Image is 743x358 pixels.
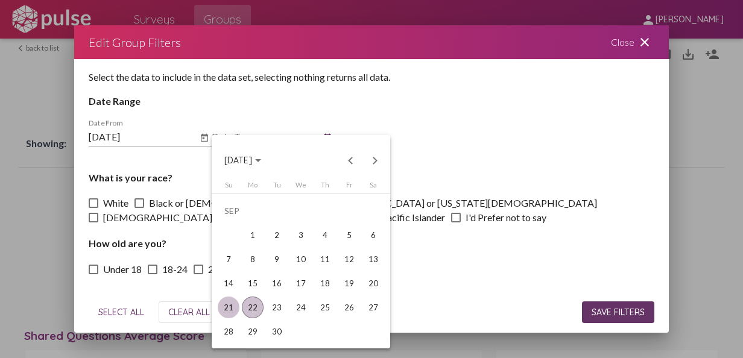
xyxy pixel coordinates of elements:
div: 16 [266,272,288,294]
td: September 19, 2025 [337,271,361,295]
div: 15 [242,272,264,294]
button: Choose month and year [215,148,271,172]
td: September 9, 2025 [265,247,289,271]
th: Tuesday [265,181,289,193]
div: 17 [290,272,312,294]
div: 28 [218,321,239,342]
td: September 23, 2025 [265,295,289,319]
div: 30 [266,321,288,342]
th: Friday [337,181,361,193]
td: September 25, 2025 [313,295,337,319]
button: Previous month [339,148,363,172]
div: 23 [266,297,288,318]
span: [DATE] [224,155,252,166]
div: 4 [314,224,336,246]
td: September 11, 2025 [313,247,337,271]
th: Sunday [217,181,241,193]
div: 1 [242,224,264,246]
div: 9 [266,248,288,270]
td: September 4, 2025 [313,223,337,247]
td: September 27, 2025 [361,295,385,319]
th: Saturday [361,181,385,193]
td: September 10, 2025 [289,247,313,271]
td: September 3, 2025 [289,223,313,247]
div: 2 [266,224,288,246]
div: 26 [338,297,360,318]
td: SEP [217,199,385,223]
td: September 29, 2025 [241,319,265,344]
th: Wednesday [289,181,313,193]
th: Thursday [313,181,337,193]
td: September 16, 2025 [265,271,289,295]
div: 10 [290,248,312,270]
td: September 2, 2025 [265,223,289,247]
td: September 12, 2025 [337,247,361,271]
td: September 21, 2025 [217,295,241,319]
td: September 5, 2025 [337,223,361,247]
div: 7 [218,248,239,270]
td: September 30, 2025 [265,319,289,344]
button: Next month [363,148,387,172]
td: September 20, 2025 [361,271,385,295]
td: September 7, 2025 [217,247,241,271]
td: September 18, 2025 [313,271,337,295]
div: 22 [242,297,264,318]
td: September 24, 2025 [289,295,313,319]
td: September 14, 2025 [217,271,241,295]
div: 12 [338,248,360,270]
td: September 1, 2025 [241,223,265,247]
div: 25 [314,297,336,318]
td: September 22, 2025 [241,295,265,319]
div: 27 [362,297,384,318]
td: September 8, 2025 [241,247,265,271]
div: 3 [290,224,312,246]
td: September 6, 2025 [361,223,385,247]
div: 8 [242,248,264,270]
td: September 13, 2025 [361,247,385,271]
div: 21 [218,297,239,318]
td: September 28, 2025 [217,319,241,344]
div: 20 [362,272,384,294]
div: 18 [314,272,336,294]
div: 29 [242,321,264,342]
div: 19 [338,272,360,294]
div: 5 [338,224,360,246]
div: 6 [362,224,384,246]
td: September 26, 2025 [337,295,361,319]
th: Monday [241,181,265,193]
div: 14 [218,272,239,294]
div: 11 [314,248,336,270]
div: 24 [290,297,312,318]
td: September 15, 2025 [241,271,265,295]
div: 13 [362,248,384,270]
td: September 17, 2025 [289,271,313,295]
